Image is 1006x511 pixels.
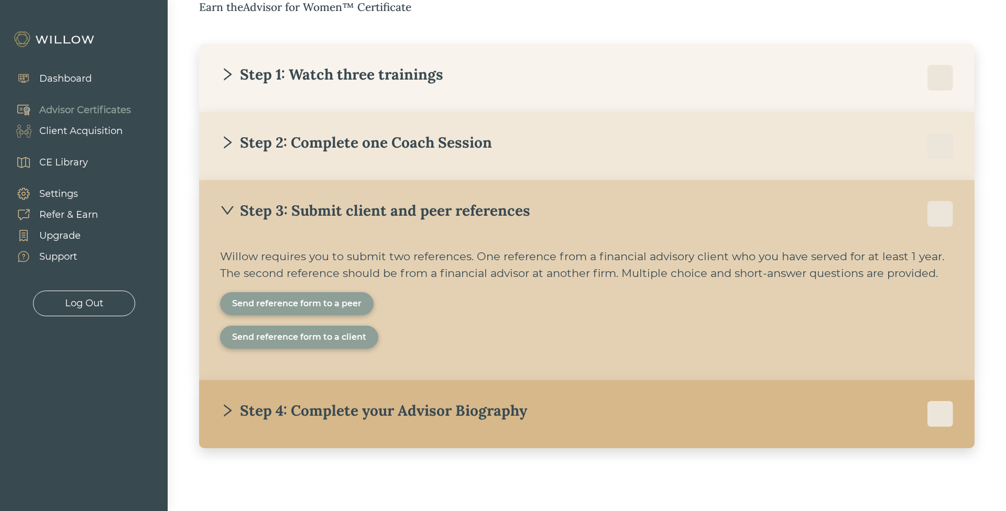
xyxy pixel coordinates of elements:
[39,155,88,170] div: CE Library
[220,292,374,315] button: Send reference form to a peer
[39,124,123,138] div: Client Acquisition
[220,403,235,418] span: right
[39,187,78,201] div: Settings
[65,296,103,310] div: Log Out
[220,135,235,150] span: right
[220,401,527,420] div: Step 4: Complete your Advisor Biography
[39,250,77,264] div: Support
[13,31,97,48] img: Willow
[5,99,131,120] a: Advisor Certificates
[5,68,92,89] a: Dashboard
[232,297,362,310] div: Send reference form to a peer
[220,248,954,282] div: Willow requires you to submit two references. One reference from a financial advisory client who ...
[5,204,98,225] a: Refer & Earn
[39,229,81,243] div: Upgrade
[5,120,131,141] a: Client Acquisition
[220,65,443,84] div: Step 1: Watch three trainings
[39,103,131,117] div: Advisor Certificates
[39,72,92,86] div: Dashboard
[220,326,378,349] button: Send reference form to a client
[5,152,88,173] a: CE Library
[5,225,98,246] a: Upgrade
[220,203,235,218] span: down
[220,67,235,82] span: right
[5,183,98,204] a: Settings
[39,208,98,222] div: Refer & Earn
[220,133,492,152] div: Step 2: Complete one Coach Session
[220,201,530,220] div: Step 3: Submit client and peer references
[232,331,366,343] div: Send reference form to a client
